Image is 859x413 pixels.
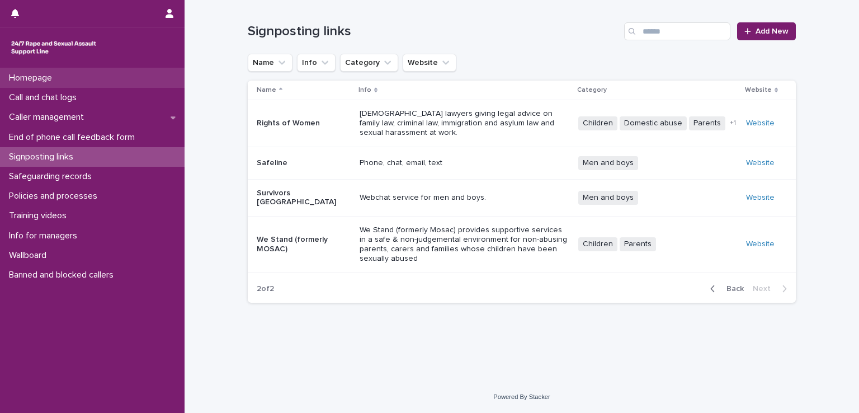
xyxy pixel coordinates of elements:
[689,116,725,130] span: Parents
[4,112,93,123] p: Caller management
[257,84,276,96] p: Name
[4,210,75,221] p: Training videos
[4,73,61,83] p: Homepage
[248,275,283,303] p: 2 of 2
[746,240,775,248] a: Website
[340,54,398,72] button: Category
[578,237,617,251] span: Children
[578,191,638,205] span: Men and boys
[745,84,772,96] p: Website
[620,116,687,130] span: Domestic abuse
[248,24,620,40] h1: Signposting links
[297,54,336,72] button: Info
[257,235,351,254] p: We Stand (formerly MOSAC)
[746,194,775,201] a: Website
[360,109,569,137] p: [DEMOGRAPHIC_DATA] lawyers giving legal advice on family law, criminal law, immigration and asylu...
[753,285,777,293] span: Next
[756,27,789,35] span: Add New
[4,231,86,241] p: Info for managers
[4,250,55,261] p: Wallboard
[9,36,98,59] img: rhQMoQhaT3yELyF149Cw
[4,171,101,182] p: Safeguarding records
[360,193,569,203] p: Webchat service for men and boys.
[746,159,775,167] a: Website
[577,84,607,96] p: Category
[4,152,82,162] p: Signposting links
[360,226,569,263] p: We Stand (formerly Mosac) provides supportive services in a safe & non-judgemental environment fo...
[4,92,86,103] p: Call and chat logs
[578,156,638,170] span: Men and boys
[257,158,351,168] p: Safeline
[746,119,775,127] a: Website
[257,189,351,208] p: Survivors [GEOGRAPHIC_DATA]
[403,54,456,72] button: Website
[248,147,796,179] tr: SafelinePhone, chat, email, textMen and boysWebsite
[360,158,569,168] p: Phone, chat, email, text
[737,22,796,40] a: Add New
[248,54,292,72] button: Name
[248,100,796,147] tr: Rights of Women[DEMOGRAPHIC_DATA] lawyers giving legal advice on family law, criminal law, immigr...
[624,22,730,40] input: Search
[720,285,744,293] span: Back
[257,119,351,128] p: Rights of Women
[493,393,550,400] a: Powered By Stacker
[4,270,122,280] p: Banned and blocked callers
[248,217,796,273] tr: We Stand (formerly MOSAC)We Stand (formerly Mosac) provides supportive services in a safe & non-j...
[730,120,736,126] span: + 1
[248,179,796,217] tr: Survivors [GEOGRAPHIC_DATA]Webchat service for men and boys.Men and boysWebsite
[748,284,796,294] button: Next
[4,191,106,201] p: Policies and processes
[4,132,144,143] p: End of phone call feedback form
[358,84,371,96] p: Info
[701,284,748,294] button: Back
[620,237,656,251] span: Parents
[578,116,617,130] span: Children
